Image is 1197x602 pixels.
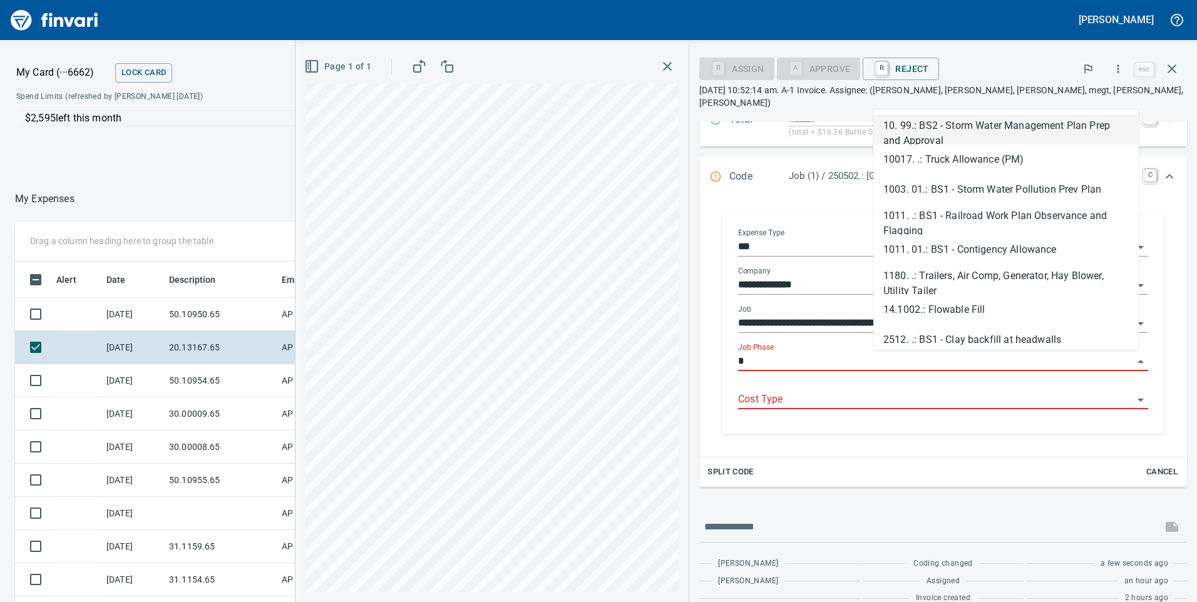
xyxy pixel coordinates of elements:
li: 2512. .: BS1 - Clay backfill at headwalls [873,325,1139,355]
a: R [876,61,888,75]
a: T [1144,112,1156,125]
td: AP Invoices [277,464,371,497]
button: Cancel [1142,462,1182,482]
nav: breadcrumb [15,191,74,207]
div: Job Phase required [777,63,861,73]
li: 1180. .: Trailers, Air Comp, Generator, Hay Blower, Utility Tailer [873,265,1139,295]
button: More [1104,55,1132,83]
td: 30.00008.65 [164,431,277,464]
td: 50.10955.65 [164,464,277,497]
td: AP Invoices [277,530,371,563]
p: Code [729,169,789,185]
button: Open [1132,391,1149,409]
label: Company [738,267,771,275]
td: AP Invoices [277,431,371,464]
a: esc [1135,63,1154,76]
li: 1003. 01.: BS1 - Storm Water Pollution Prev Plan [873,175,1139,205]
p: My Expenses [15,191,74,207]
td: 31.1154.65 [164,563,277,596]
p: [DATE] 10:52:14 am. A-1 Invoice. Assignee: ([PERSON_NAME], [PERSON_NAME], [PERSON_NAME], megt, [P... [699,84,1187,109]
span: Spend Limits (refreshed by [PERSON_NAME] [DATE]) [16,91,313,103]
div: Expand [699,105,1187,146]
span: Alert [56,272,93,287]
span: Alert [56,272,76,287]
td: AP Invoices [277,497,371,530]
button: Open [1132,277,1149,294]
span: Page 1 of 1 [307,59,371,74]
td: [DATE] [101,497,164,530]
p: My Card (···6662) [16,65,110,80]
span: Split Code [707,465,754,479]
td: AP Invoices [277,331,371,364]
p: (total + $16.36 Battle Ground Combined 8.6% use tax) [789,126,1136,139]
td: [DATE] [101,331,164,364]
span: Reject [873,58,928,79]
span: Date [106,272,126,287]
td: AP Invoices [277,298,371,331]
li: 14.1002.: Flowable Fill [873,295,1139,325]
a: C [1144,169,1156,181]
button: [PERSON_NAME] [1076,10,1157,29]
td: AP Invoices [277,364,371,397]
p: Drag a column heading here to group the table [30,235,213,247]
span: Coding changed [913,558,973,570]
h5: [PERSON_NAME] [1079,13,1154,26]
td: AP Invoices [277,563,371,596]
li: 10. 99.: BS2 - Storm Water Management Plan Prep and Approval [873,115,1139,145]
td: [DATE] [101,530,164,563]
span: Description [169,272,216,287]
span: a few seconds ago [1101,558,1168,570]
span: Lock Card [121,66,166,80]
button: Lock Card [115,63,172,83]
button: RReject [863,58,938,80]
button: Close [1132,353,1149,370]
td: [DATE] [101,298,164,331]
p: Online and foreign allowed [6,126,426,139]
button: Open [1132,315,1149,332]
td: 50.10950.65 [164,298,277,331]
p: $2,595 left this month [25,111,418,126]
td: [DATE] [101,464,164,497]
li: 10017. .: Truck Allowance (PM) [873,145,1139,175]
span: Close invoice [1132,54,1187,84]
div: Expand [699,156,1187,198]
p: Job (1) / 250502.: [GEOGRAPHIC_DATA] at [PERSON_NAME][GEOGRAPHIC_DATA] [789,169,1136,183]
span: [PERSON_NAME] [718,558,778,570]
span: Description [169,272,232,287]
span: Employee [282,272,338,287]
span: [PERSON_NAME] [718,575,778,588]
label: Expense Type [738,229,784,237]
div: Expand [699,198,1187,487]
span: an hour ago [1124,575,1168,588]
span: Employee [282,272,322,287]
img: Finvari [8,5,101,35]
td: [DATE] [101,563,164,596]
label: Job [738,305,751,313]
button: Flag [1074,55,1102,83]
span: Assigned [927,575,960,588]
td: [DATE] [101,364,164,397]
span: Cancel [1145,465,1179,479]
button: Page 1 of 1 [302,55,376,78]
td: [DATE] [101,397,164,431]
span: This records your message into the invoice and notifies anyone mentioned [1157,512,1187,542]
td: [DATE] [101,431,164,464]
button: Split Code [704,462,757,482]
p: Total [729,112,789,139]
td: 50.10954.65 [164,364,277,397]
span: Date [106,272,142,287]
td: 20.13167.65 [164,331,277,364]
td: AP Invoices [277,397,371,431]
label: Job Phase [738,344,774,351]
div: Assign [699,63,774,73]
li: 1011. 01.: BS1 - Contigency Allowance [873,235,1139,265]
td: 31.1159.65 [164,530,277,563]
button: Open [1132,238,1149,256]
li: 1011. .: BS1 - Railroad Work Plan Observance and Flagging [873,205,1139,235]
td: 30.00009.65 [164,397,277,431]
